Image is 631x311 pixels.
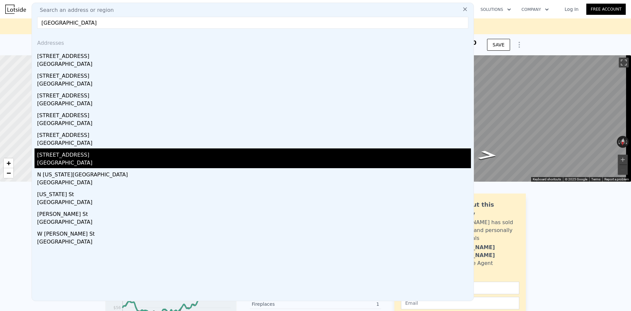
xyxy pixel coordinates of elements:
div: [US_STATE] St [37,188,471,198]
span: Search an address or region [35,6,114,14]
div: [GEOGRAPHIC_DATA] [37,238,471,247]
div: [GEOGRAPHIC_DATA] [37,119,471,129]
div: [GEOGRAPHIC_DATA] [37,80,471,89]
button: Zoom in [618,155,628,165]
div: Ask about this property [446,200,519,219]
div: [GEOGRAPHIC_DATA] [37,139,471,148]
div: Addresses [35,34,471,50]
div: [STREET_ADDRESS] [37,109,471,119]
a: Terms [591,177,600,181]
span: + [7,159,11,167]
input: Email [401,297,519,309]
span: − [7,169,11,177]
div: [GEOGRAPHIC_DATA] [37,198,471,208]
button: Company [516,4,554,15]
button: Solutions [475,4,516,15]
div: [GEOGRAPHIC_DATA] [37,179,471,188]
div: [PERSON_NAME] [PERSON_NAME] [446,244,519,259]
div: [STREET_ADDRESS] [37,50,471,60]
div: [GEOGRAPHIC_DATA] [37,60,471,69]
div: 1 [315,301,379,307]
path: Go West, Academy St [470,148,505,162]
a: Report a problem [604,177,629,181]
div: [STREET_ADDRESS] [37,69,471,80]
div: [GEOGRAPHIC_DATA] [37,218,471,227]
a: Zoom out [4,168,13,178]
button: SAVE [487,39,510,51]
a: Zoom in [4,158,13,168]
button: Toggle fullscreen view [619,58,629,67]
div: [GEOGRAPHIC_DATA] [37,100,471,109]
div: [PERSON_NAME] has sold 67 homes and personally owns rentals [446,219,519,242]
div: Fireplaces [252,301,315,307]
input: Enter an address, city, region, neighborhood or zip code [37,17,468,29]
a: Log In [557,6,586,13]
a: Free Account [586,4,626,15]
tspan: $56 [113,305,121,310]
div: [GEOGRAPHIC_DATA] [37,159,471,168]
button: Rotate clockwise [625,136,629,148]
img: Lotside [5,5,26,14]
button: Reset the view [619,136,626,148]
div: [PERSON_NAME] St [37,208,471,218]
div: [STREET_ADDRESS] [37,129,471,139]
div: [STREET_ADDRESS] [37,148,471,159]
button: Zoom out [618,165,628,175]
button: Show Options [513,38,526,51]
div: N [US_STATE][GEOGRAPHIC_DATA] [37,168,471,179]
button: Rotate counterclockwise [617,136,620,148]
span: © 2025 Google [565,177,587,181]
div: W [PERSON_NAME] St [37,227,471,238]
button: Keyboard shortcuts [533,177,561,182]
div: [STREET_ADDRESS] [37,89,471,100]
